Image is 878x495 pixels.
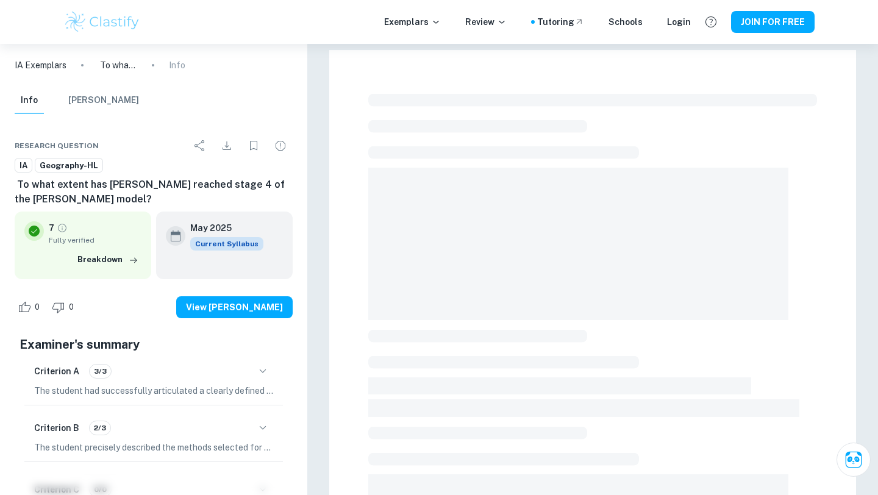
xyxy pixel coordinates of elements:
[90,366,111,377] span: 3/3
[15,177,293,207] h6: ‬ ‭To what extent has [PERSON_NAME] reached stage 4 of the [PERSON_NAME] model?‬ ‭
[537,15,584,29] a: Tutoring
[384,15,441,29] p: Exemplars
[465,15,507,29] p: Review
[57,223,68,233] a: Grade fully verified
[609,15,643,29] a: Schools
[34,384,273,397] p: The student had successfully articulated a clearly defined geographical fieldwork question focuse...
[268,134,293,158] div: Report issue
[15,87,44,114] button: Info
[15,59,66,72] a: IA Exemplars
[34,421,79,435] h6: Criterion B
[241,134,266,158] div: Bookmark
[62,301,80,313] span: 0
[74,251,141,269] button: Breakdown
[34,365,79,378] h6: Criterion A
[15,158,32,173] a: IA
[731,11,815,33] button: JOIN FOR FREE
[169,59,185,72] p: Info
[35,158,103,173] a: Geography-HL
[68,87,139,114] button: [PERSON_NAME]
[49,297,80,317] div: Dislike
[98,59,137,72] p: ‬ ‭To what extent has [PERSON_NAME] reached stage 4 of the [PERSON_NAME] model?‬ ‭
[49,235,141,246] span: Fully verified
[215,134,239,158] div: Download
[35,160,102,172] span: Geography-HL
[15,297,46,317] div: Like
[190,237,263,251] div: This exemplar is based on the current syllabus. Feel free to refer to it for inspiration/ideas wh...
[190,221,254,235] h6: May 2025
[28,301,46,313] span: 0
[701,12,721,32] button: Help and Feedback
[15,140,99,151] span: Research question
[188,134,212,158] div: Share
[190,237,263,251] span: Current Syllabus
[15,160,32,172] span: IA
[90,422,110,433] span: 2/3
[49,221,54,235] p: 7
[20,335,288,354] h5: Examiner's summary
[837,443,871,477] button: Ask Clai
[667,15,691,29] a: Login
[34,441,273,454] p: The student precisely described the methods selected for both primary and secondary data collecti...
[63,10,141,34] img: Clastify logo
[176,296,293,318] button: View [PERSON_NAME]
